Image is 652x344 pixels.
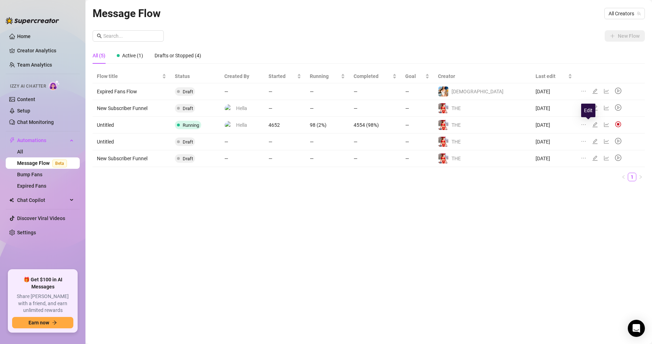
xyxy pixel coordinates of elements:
span: ️[DEMOGRAPHIC_DATA] [452,89,504,94]
td: — [349,100,401,117]
span: right [638,175,643,179]
span: Draft [183,89,193,94]
span: Hella [236,104,247,112]
span: THE [452,139,461,145]
td: Untitled [93,134,171,150]
a: Chat Monitoring [17,119,54,125]
span: play-circle [615,88,621,94]
span: Running [183,123,199,128]
button: left [619,173,628,181]
span: Last edit [536,72,567,80]
div: Open Intercom Messenger [628,320,645,337]
td: — [306,83,349,100]
td: — [264,83,306,100]
li: 1 [628,173,636,181]
td: — [306,150,349,167]
img: ️30yo [438,87,448,97]
span: THE [452,122,461,128]
a: Expired Fans [17,183,46,189]
td: [DATE] [531,134,577,150]
span: Share [PERSON_NAME] with a friend, and earn unlimited rewards [12,293,73,314]
a: Setup [17,108,30,114]
td: 4652 [264,117,306,134]
span: play-circle [615,155,621,161]
td: [DATE] [531,83,577,100]
a: Message FlowBeta [17,160,70,166]
td: — [264,150,306,167]
article: Message Flow [93,5,161,22]
td: New Subscriber Funnel [93,150,171,167]
td: — [264,134,306,150]
span: Draft [183,139,193,145]
td: — [401,150,434,167]
span: line-chart [604,155,609,161]
span: Chat Copilot [17,194,68,206]
td: — [401,134,434,150]
span: ellipsis [581,88,586,94]
span: Hella [236,121,247,129]
a: Discover Viral Videos [17,215,65,221]
th: Completed [349,69,401,83]
td: — [349,134,401,150]
div: Drafts or Stopped (4) [155,52,201,59]
span: ellipsis [581,122,586,127]
button: right [636,173,645,181]
span: line-chart [604,139,609,144]
img: Hella [225,104,233,113]
span: play-circle [615,104,621,111]
span: Earn now [28,320,49,325]
td: [DATE] [531,117,577,134]
td: — [220,134,264,150]
span: Izzy AI Chatter [10,83,46,90]
th: Flow title [93,69,171,83]
a: Team Analytics [17,62,52,68]
a: All [17,149,23,155]
button: New Flow [605,30,645,42]
div: All (5) [93,52,105,59]
button: Earn nowarrow-right [12,317,73,328]
th: Last edit [531,69,577,83]
a: 1 [628,173,636,181]
span: left [621,175,626,179]
span: edit [592,139,598,144]
span: arrow-right [52,320,57,325]
th: Created By [220,69,264,83]
img: AI Chatter [49,80,60,90]
td: 98 (2%) [306,117,349,134]
span: 🎁 Get $100 in AI Messages [12,276,73,290]
span: Goal [405,72,424,80]
span: ellipsis [581,105,586,111]
li: Previous Page [619,173,628,181]
th: Status [171,69,220,83]
span: THE [452,105,461,111]
td: Expired Fans Flow [93,83,171,100]
td: New Subscriber Funnel [93,100,171,117]
span: ellipsis [581,139,586,144]
span: Draft [183,106,193,111]
th: Goal [401,69,434,83]
div: Edit [581,104,595,117]
td: — [220,150,264,167]
span: edit [592,88,598,94]
td: — [220,83,264,100]
span: All Creators [609,8,641,19]
a: Settings [17,230,36,235]
img: THE [438,120,448,130]
input: Search... [103,32,160,40]
td: — [306,134,349,150]
td: — [401,117,434,134]
span: Draft [183,156,193,161]
span: THE [452,156,461,161]
th: Started [264,69,306,83]
span: edit [592,122,598,127]
a: Content [17,97,35,102]
span: team [637,11,641,16]
td: — [264,100,306,117]
img: THE [438,103,448,113]
td: [DATE] [531,150,577,167]
th: Creator [434,69,531,83]
img: Hella [225,121,233,129]
td: [DATE] [531,100,577,117]
th: Running [306,69,349,83]
td: — [349,83,401,100]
